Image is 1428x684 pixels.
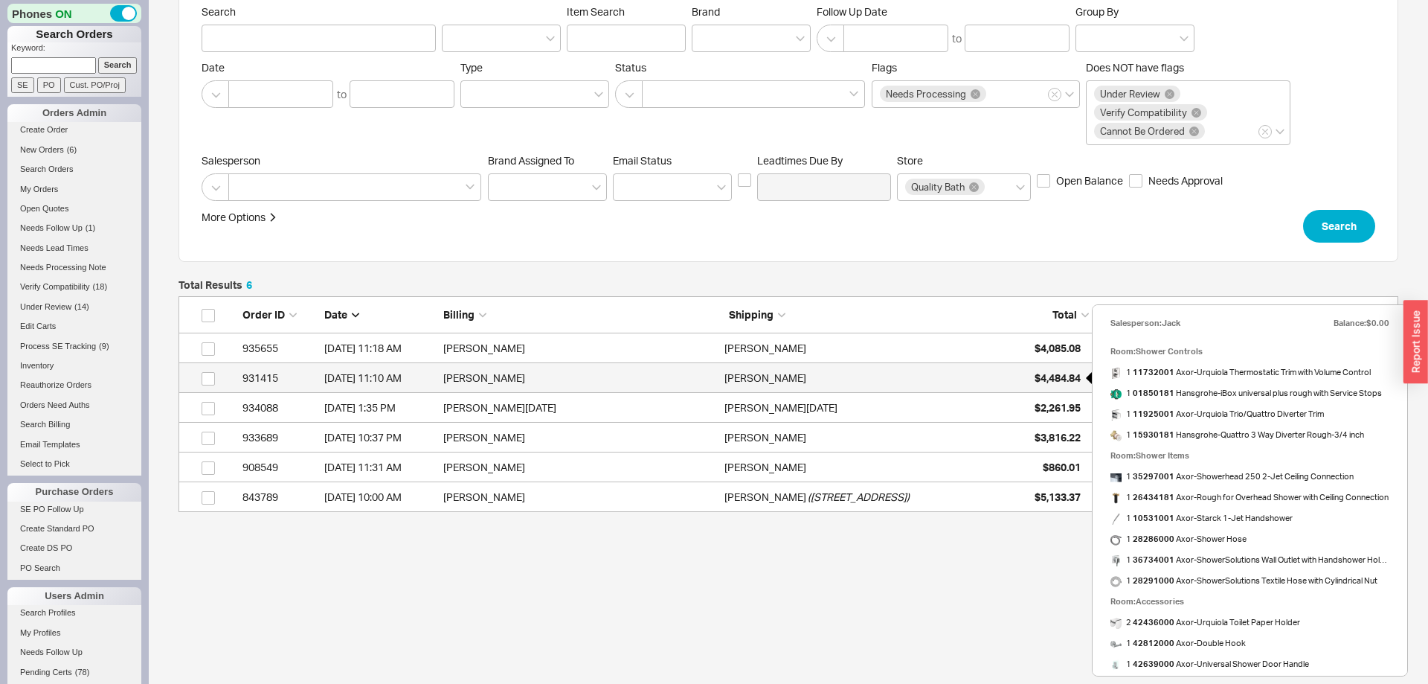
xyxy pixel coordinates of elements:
[20,648,83,656] span: Needs Follow Up
[7,456,141,472] a: Select to Pick
[1110,313,1180,333] div: Salesperson: Jack
[724,393,837,423] div: [PERSON_NAME][DATE]
[324,453,436,482] div: 8/5/25 11:31 AM
[1133,409,1174,419] b: 11925001
[1110,368,1122,379] img: file_aynhd6
[7,162,141,177] a: Search Orders
[86,223,95,232] span: ( 1 )
[1110,487,1389,508] span: 1 Axor - Rough for Overhead Shower with Ceiling Connection
[202,210,266,225] div: More Options
[1110,403,1324,424] a: 1 11925001 Axor-Urquiola Trio/Quattro Diverter Trim
[20,282,90,291] span: Verify Compatibility
[1035,371,1081,384] span: $4,484.84
[20,302,71,311] span: Under Review
[1037,174,1050,188] input: Open Balance
[178,363,1398,393] a: 931415[DATE] 11:10 AM[PERSON_NAME][PERSON_NAME]$4,484.84New Needs Processing Note
[7,182,141,197] a: My Orders
[242,363,317,393] div: 931415
[242,423,317,453] div: 933689
[700,30,710,47] input: Brand
[460,61,483,74] span: Type
[1014,307,1089,322] div: Total
[1035,342,1081,354] span: $4,085.08
[7,122,141,138] a: Create Order
[93,282,108,291] span: ( 18 )
[1110,570,1377,591] a: 1 28291000 Axor-ShowerSolutions Textile Hose with Cylindrical Nut
[20,668,72,677] span: Pending Certs
[7,521,141,537] a: Create Standard PO
[20,145,64,154] span: New Orders
[202,154,482,167] span: Salesperson
[1110,424,1364,445] a: 1 15930181 Hansgrohe-Quattro 3 Way Diverter Rough-3/4 inch
[242,482,317,512] div: 843789
[1110,514,1122,525] img: file_cg0cb0
[178,333,1398,363] a: 935655[DATE] 11:18 AM[PERSON_NAME][PERSON_NAME]$4,085.08New
[242,393,317,423] div: 934088
[443,453,717,482] div: [PERSON_NAME]
[757,154,891,167] span: Leadtimes Due By
[1110,659,1122,671] img: 154__apr09204_tif_wk6mv0
[11,42,141,57] p: Keyword:
[567,25,686,52] input: Item Search
[1110,508,1293,528] a: 1 10531001 Axor-Starck 1-Jet Handshower
[817,5,1070,19] span: Follow Up Date
[7,220,141,236] a: Needs Follow Up(1)
[1075,5,1119,18] span: Group By
[1110,528,1247,549] a: 1 28286000 Axor-Shower Hose
[1110,612,1300,633] a: 2 42436000 Axor-Urquiola Toilet Paper Holder
[98,57,138,73] input: Search
[872,61,897,74] span: Flags
[67,145,77,154] span: ( 6 )
[488,154,574,167] span: Brand Assigned To
[1133,388,1174,398] b: 01850181
[592,185,601,191] svg: open menu
[7,319,141,334] a: Edit Carts
[7,605,141,621] a: Search Profiles
[987,179,997,196] input: Store
[324,307,436,322] div: Date
[1110,472,1122,483] img: 153__aad00709_tif_oa09ob
[1035,431,1081,444] span: $3,816.22
[1110,618,1122,629] img: file_lkxu2n
[7,645,141,660] a: Needs Follow Up
[202,25,436,52] input: Search
[246,278,252,291] span: 6
[469,86,479,103] input: Type
[1110,653,1309,674] a: 1 42639000 Axor-Universal Shower Door Handle
[897,154,923,167] span: Store
[37,77,61,93] input: PO
[1133,513,1174,523] b: 10531001
[178,393,1398,423] a: 934088[DATE] 1:35 PM[PERSON_NAME][DATE][PERSON_NAME][DATE]$2,261.95New Needs Processing Note
[1110,493,1122,504] img: 154__hpa01724_tif_qo0ykz
[724,363,806,393] div: [PERSON_NAME]
[729,308,773,321] span: Shipping
[7,483,141,501] div: Purchase Orders
[7,201,141,217] a: Open Quotes
[7,665,141,680] a: Pending Certs(78)
[1043,461,1081,473] span: $860.01
[7,587,141,605] div: Users Admin
[911,182,965,192] span: Quality Bath
[7,279,141,295] a: Verify Compatibility(18)
[1322,217,1357,235] span: Search
[1129,174,1142,188] input: Needs Approval
[1110,555,1122,566] img: hqibdtb4mdmjde5pysxe_tktwa7
[242,453,317,482] div: 908549
[1035,490,1081,503] span: $5,133.37
[443,482,717,512] div: [PERSON_NAME]
[242,307,317,322] div: Order ID
[7,358,141,374] a: Inventory
[1110,430,1122,441] img: 38__hpu60238_tif_hkwsjj
[1110,445,1389,466] div: Room: Shower Items
[1056,173,1123,188] span: Open Balance
[567,5,686,19] span: Item Search
[1048,88,1061,101] button: Flags
[1110,389,1122,400] img: file_rgv37l
[1110,362,1371,383] a: 1 11732001 Axor-Urquiola Thermostatic Trim with Volume Control
[443,363,717,393] div: [PERSON_NAME]
[1110,409,1122,421] img: 11925001_liyqqt
[11,77,34,93] input: SE
[1110,639,1122,650] img: 154__apr05898_tif_asv1k2
[202,210,277,225] button: More Options
[724,453,806,482] div: [PERSON_NAME]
